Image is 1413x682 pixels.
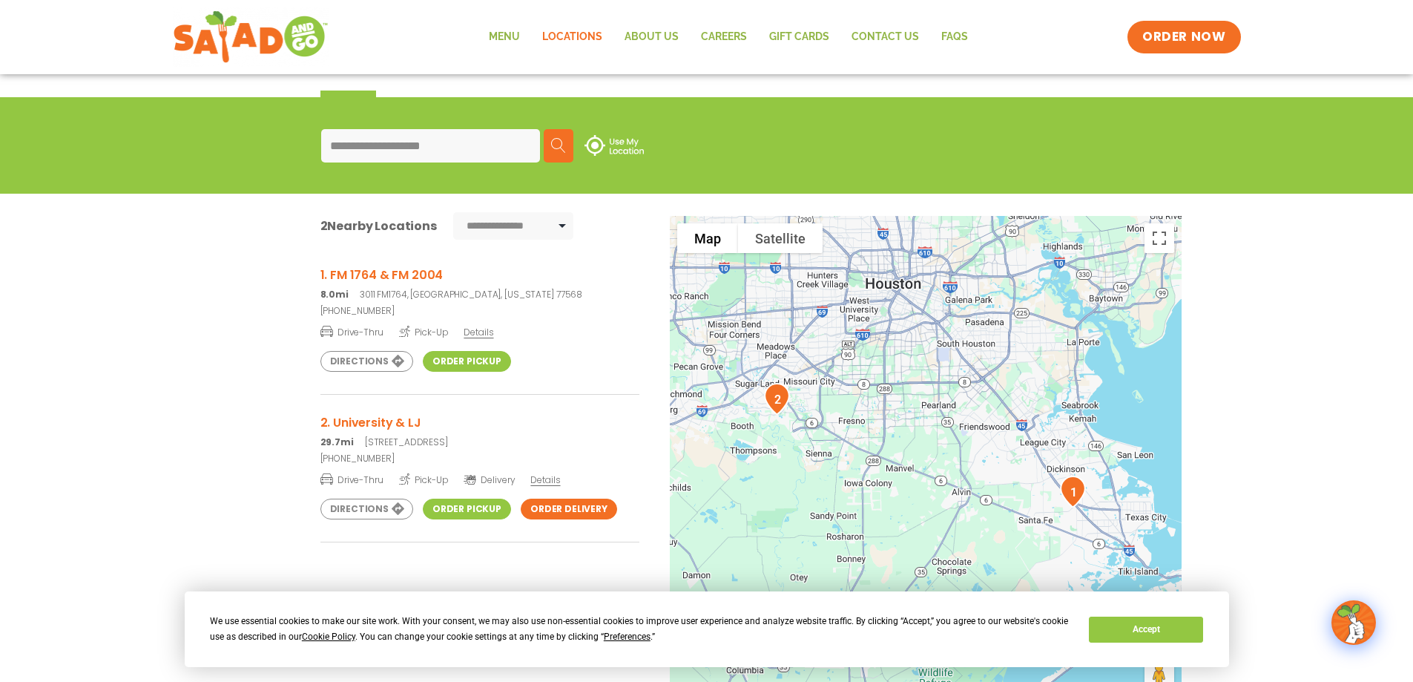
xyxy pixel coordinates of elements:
[758,20,840,54] a: GIFT CARDS
[320,266,639,284] h3: 1. FM 1764 & FM 2004
[320,499,413,519] a: Directions
[584,135,644,156] img: use-location.svg
[320,452,639,465] a: [PHONE_NUMBER]
[478,20,979,54] nav: Menu
[423,499,511,519] a: Order Pickup
[423,351,511,372] a: Order Pickup
[320,217,328,235] span: 2
[1144,223,1174,253] button: Toggle fullscreen view
[320,413,639,449] a: 2. University & LJ 29.7mi[STREET_ADDRESS]
[1089,617,1203,643] button: Accept
[173,7,329,67] img: new-SAG-logo-768×292
[320,288,639,301] p: 3011 FM1764, [GEOGRAPHIC_DATA], [US_STATE] 77568
[399,472,449,487] span: Pick-Up
[738,223,823,253] button: Show satellite imagery
[758,377,796,421] div: 2
[464,473,515,487] span: Delivery
[1333,602,1374,643] img: wpChatIcon
[1142,28,1225,46] span: ORDER NOW
[551,138,566,153] img: search.svg
[320,304,639,318] a: [PHONE_NUMBER]
[320,321,639,339] a: Drive-Thru Pick-Up Details
[320,436,354,448] strong: 29.7mi
[210,614,1071,645] div: We use essential cookies to make our site work. With your consent, we may also use non-essential ...
[464,326,493,338] span: Details
[677,223,738,253] button: Show street map
[320,351,413,372] a: Directions
[320,472,383,487] span: Drive-Thru
[930,20,979,54] a: FAQs
[531,20,613,54] a: Locations
[604,632,650,642] span: Preferences
[1127,21,1240,53] a: ORDER NOW
[478,20,531,54] a: Menu
[840,20,930,54] a: Contact Us
[320,468,639,487] a: Drive-Thru Pick-Up Delivery Details
[185,591,1229,667] div: Cookie Consent Prompt
[302,632,355,642] span: Cookie Policy
[521,499,617,519] a: Order Delivery
[320,324,383,339] span: Drive-Thru
[613,20,690,54] a: About Us
[320,288,349,301] strong: 8.0mi
[530,473,560,486] span: Details
[320,413,639,432] h3: 2. University & LJ
[1054,470,1092,514] div: 1
[320,266,639,301] a: 1. FM 1764 & FM 2004 8.0mi3011 FM1764, [GEOGRAPHIC_DATA], [US_STATE] 77568
[399,324,449,339] span: Pick-Up
[320,436,639,449] p: [STREET_ADDRESS]
[690,20,758,54] a: Careers
[320,217,437,235] div: Nearby Locations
